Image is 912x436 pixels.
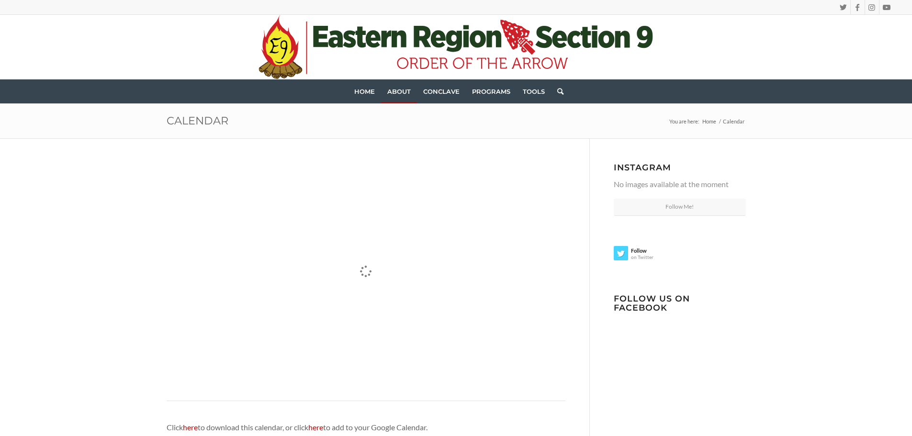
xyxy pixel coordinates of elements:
[348,79,381,103] a: Home
[517,79,551,103] a: Tools
[614,199,746,215] a: Follow Me!
[472,88,510,95] span: Programs
[669,118,699,124] span: You are here:
[702,118,716,124] span: Home
[417,79,466,103] a: Conclave
[614,178,746,190] p: No images available at the moment
[167,114,228,127] a: Calendar
[614,253,680,259] span: on Twitter
[701,118,718,125] a: Home
[423,88,460,95] span: Conclave
[466,79,517,103] a: Programs
[381,79,417,103] a: About
[614,246,680,253] strong: Follow
[308,423,323,432] a: here
[523,88,545,95] span: Tools
[387,88,411,95] span: About
[721,118,746,125] span: Calendar
[718,118,721,125] span: /
[167,421,565,434] p: Click to download this calendar, or click to add to your Google Calendar.
[614,163,746,172] h3: Instagram
[551,79,563,103] a: Search
[354,88,375,95] span: Home
[183,423,198,432] a: here
[614,294,746,313] h3: Follow us on Facebook
[614,246,680,265] a: Followon Twitter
